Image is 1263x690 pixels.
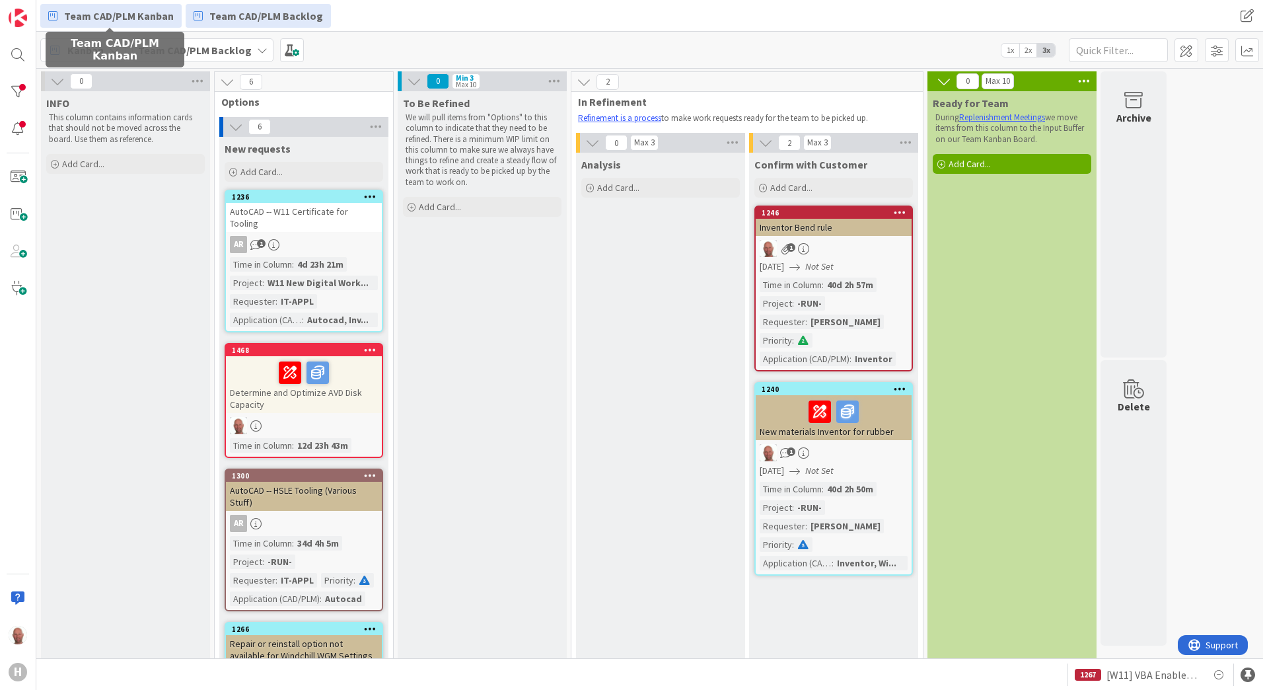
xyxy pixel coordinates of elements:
[230,515,247,532] div: AR
[294,536,342,551] div: 34d 4h 5m
[756,207,912,219] div: 1246
[578,112,661,124] a: Refinement is a process
[304,313,372,327] div: Autocad, Inv...
[756,444,912,461] div: RK
[760,482,822,496] div: Time in Column
[320,592,322,606] span: :
[51,37,179,62] h5: Team CAD/PLM Kanban
[578,95,906,108] span: In Refinement
[264,555,295,569] div: -RUN-
[226,191,382,232] div: 1236AutoCAD -- W11 Certificate for Tooling
[1116,110,1151,126] div: Archive
[1106,667,1200,683] span: [W11] VBA Enabler was installed automatically when installing Inventor User Settings
[756,207,912,236] div: 1246Inventor Bend rule
[1001,44,1019,57] span: 1x
[225,190,383,332] a: 1236AutoCAD -- W11 Certificate for ToolingARTime in Column:4d 23h 21mProject:W11 New Digital Work...
[277,573,317,588] div: IT-APPL
[762,385,912,394] div: 1240
[760,260,784,274] span: [DATE]
[760,352,849,366] div: Application (CAD/PLM)
[230,555,262,569] div: Project
[262,276,264,290] span: :
[353,573,355,588] span: :
[230,573,275,588] div: Requester
[230,276,262,290] div: Project
[292,536,294,551] span: :
[760,464,784,478] span: [DATE]
[770,182,812,194] span: Add Card...
[807,139,828,146] div: Max 3
[186,4,331,28] a: Team CAD/PLM Backlog
[257,239,266,248] span: 1
[756,383,912,395] div: 1240
[9,9,27,27] img: Visit kanbanzone.com
[756,240,912,257] div: RK
[849,352,851,366] span: :
[419,201,461,213] span: Add Card...
[805,315,807,329] span: :
[230,592,320,606] div: Application (CAD/PLM)
[230,536,292,551] div: Time in Column
[209,8,323,24] span: Team CAD/PLM Backlog
[225,343,383,458] a: 1468Determine and Optimize AVD Disk CapacityRKTime in Column:12d 23h 43m
[40,4,182,28] a: Team CAD/PLM Kanban
[322,592,365,606] div: Autocad
[302,313,304,327] span: :
[226,635,382,676] div: Repair or reinstall option not available for Windchill WGM Settings in the Company Portal.
[760,444,777,461] img: RK
[226,191,382,203] div: 1236
[760,315,805,329] div: Requester
[427,73,449,89] span: 0
[226,623,382,635] div: 1266
[760,240,777,257] img: RK
[275,573,277,588] span: :
[232,192,382,202] div: 1236
[756,395,912,440] div: New materials Inventor for rubber
[225,142,291,155] span: New requests
[596,74,619,90] span: 2
[807,315,884,329] div: [PERSON_NAME]
[754,382,913,576] a: 1240New materials Inventor for rubberRK[DATE]Not SetTime in Column:40d 2h 50mProject:-RUN-Request...
[1069,38,1168,62] input: Quick Filter...
[28,2,60,18] span: Support
[1019,44,1037,57] span: 2x
[822,482,824,496] span: :
[226,623,382,676] div: 1266Repair or reinstall option not available for Windchill WGM Settings in the Company Portal.
[277,294,317,309] div: IT-APPL
[634,139,655,146] div: Max 3
[248,119,271,135] span: 6
[805,260,834,272] i: Not Set
[605,135,628,151] span: 0
[321,573,353,588] div: Priority
[232,471,382,480] div: 1300
[805,465,834,477] i: Not Set
[581,158,621,171] span: Analysis
[597,182,639,194] span: Add Card...
[230,417,247,434] img: RK
[851,352,896,366] div: Inventor
[792,537,794,552] span: :
[778,135,801,151] span: 2
[756,383,912,440] div: 1240New materials Inventor for rubber
[230,236,247,253] div: AR
[292,257,294,272] span: :
[787,447,795,456] span: 1
[1118,399,1150,414] div: Delete
[240,166,283,178] span: Add Card...
[294,257,347,272] div: 4d 23h 21m
[226,356,382,413] div: Determine and Optimize AVD Disk Capacity
[792,333,794,348] span: :
[760,519,805,533] div: Requester
[226,236,382,253] div: AR
[986,78,1010,85] div: Max 10
[262,555,264,569] span: :
[807,519,884,533] div: [PERSON_NAME]
[760,333,792,348] div: Priority
[760,278,822,292] div: Time in Column
[949,158,991,170] span: Add Card...
[956,73,979,89] span: 0
[46,96,69,110] span: INFO
[275,294,277,309] span: :
[406,112,559,188] p: We will pull items from "Options" to this column to indicate that they need to be refined. There ...
[792,500,794,515] span: :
